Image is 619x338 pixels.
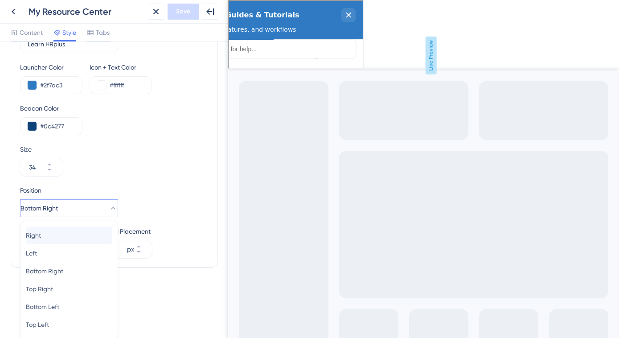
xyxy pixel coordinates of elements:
[26,248,37,259] span: Left
[69,4,72,12] div: 3
[26,280,112,298] button: Top Right
[26,316,112,334] button: Top Left
[197,37,209,74] span: Live Preview
[26,230,41,241] span: Right
[26,262,112,280] button: Bottom Right
[176,6,190,17] span: Save
[90,226,152,237] div: Horizontal Placement
[136,240,152,249] button: px
[29,5,144,18] div: My Resource Center
[20,185,118,196] div: Position
[26,227,112,244] button: Right
[26,298,112,316] button: Bottom Left
[20,144,208,155] div: Size
[112,7,127,21] div: close resource center
[127,244,134,255] div: px
[96,27,110,38] span: Tabs
[20,103,208,114] div: Beacon Color
[26,266,63,276] span: Bottom Right
[28,39,111,49] input: Get Started
[20,203,58,214] span: Bottom Right
[168,4,199,20] button: Save
[26,244,112,262] button: Left
[26,301,59,312] span: Bottom Left
[20,62,82,73] div: Launcher Color
[136,249,152,258] button: px
[26,284,53,294] span: Top Right
[26,319,49,330] span: Top Left
[90,62,152,73] div: Icon + Text Color
[20,27,43,38] span: Content
[20,199,118,217] button: Bottom Right
[62,27,76,38] span: Style
[18,2,63,13] span: Learn HRplus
